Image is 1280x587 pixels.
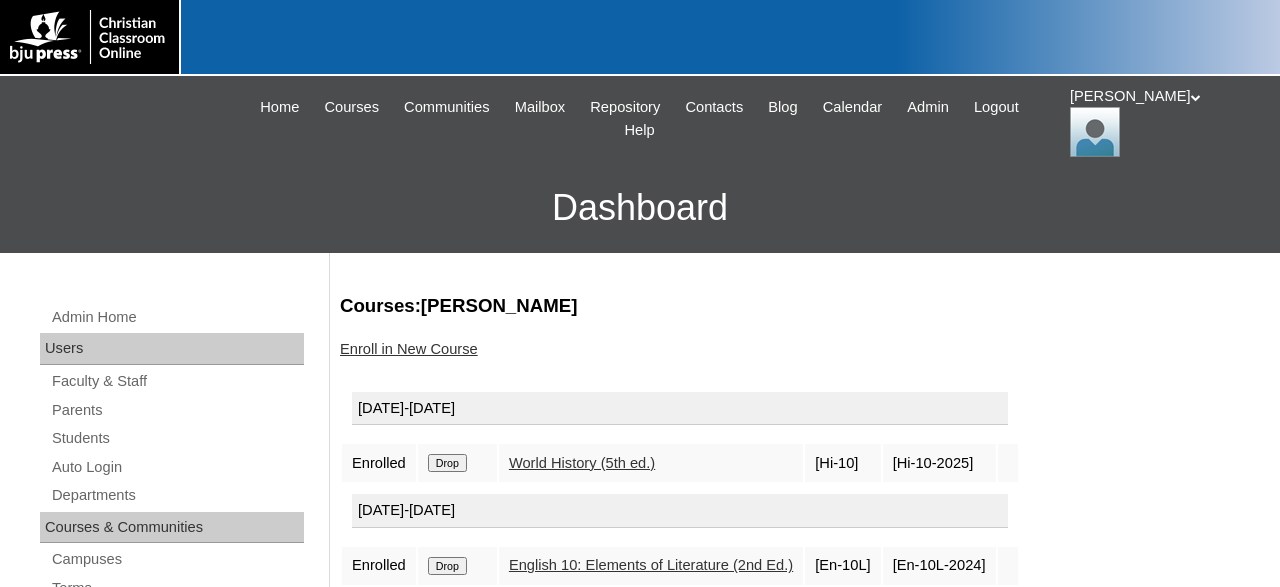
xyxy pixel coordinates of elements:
a: Blog [758,96,807,119]
div: Users [40,333,304,365]
div: [PERSON_NAME] [1070,86,1260,157]
div: Courses & Communities [40,512,304,544]
a: Students [50,426,304,451]
a: Departments [50,483,304,508]
span: Mailbox [515,96,566,119]
a: Admin [897,96,959,119]
span: Courses [324,96,379,119]
span: Communities [404,96,490,119]
img: Jonelle Rodriguez [1070,107,1120,157]
a: Repository [580,96,670,119]
a: Contacts [675,96,753,119]
td: Enrolled [342,547,416,585]
a: Logout [964,96,1029,119]
span: Blog [768,96,797,119]
span: Home [260,96,299,119]
a: English 10: Elements of Literature (2nd Ed.) [509,557,793,573]
input: Drop [428,557,467,575]
a: Courses [314,96,389,119]
td: [En-10L] [805,547,880,585]
td: [En-10L-2024] [883,547,996,585]
a: Enroll in New Course [340,341,478,357]
a: Campuses [50,547,304,572]
img: logo-white.png [10,10,169,64]
h3: Dashboard [10,163,1270,253]
h3: Courses:[PERSON_NAME] [340,293,1260,319]
a: Home [250,96,309,119]
td: [Hi-10-2025] [883,444,996,482]
span: Help [624,119,654,142]
div: [DATE]-[DATE] [352,494,1008,528]
td: Enrolled [342,444,416,482]
a: Parents [50,398,304,423]
span: Calendar [823,96,882,119]
input: Drop [428,454,467,472]
a: Calendar [813,96,892,119]
a: Communities [394,96,500,119]
a: Admin Home [50,305,304,330]
div: [DATE]-[DATE] [352,392,1008,426]
td: [Hi-10] [805,444,880,482]
span: Contacts [685,96,743,119]
a: Help [614,119,664,142]
span: Logout [974,96,1019,119]
a: World History (5th ed.) [509,455,655,471]
span: Admin [907,96,949,119]
a: Faculty & Staff [50,369,304,394]
a: Auto Login [50,455,304,480]
span: Repository [590,96,660,119]
a: Mailbox [505,96,576,119]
